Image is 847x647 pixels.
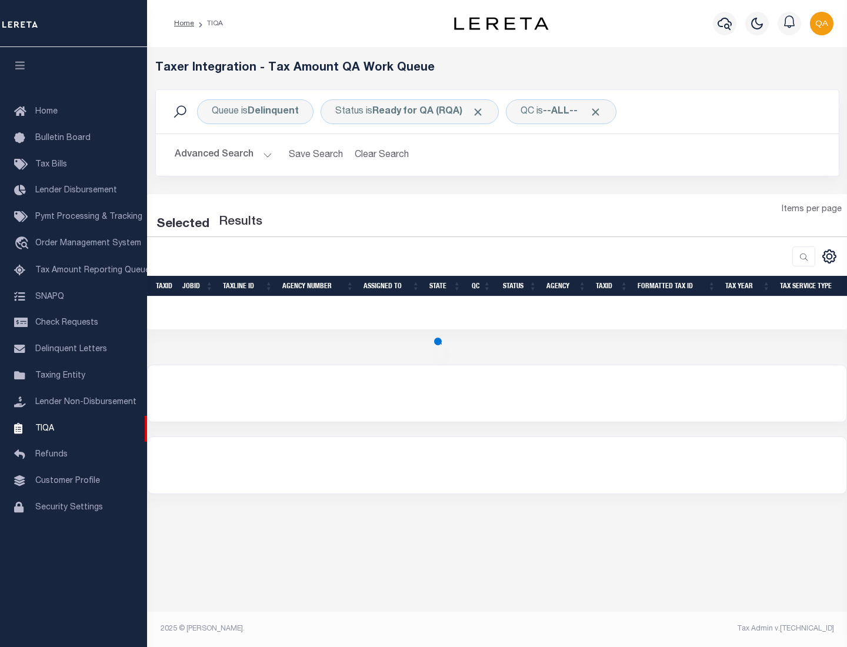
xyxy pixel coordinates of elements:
[810,12,833,35] img: svg+xml;base64,PHN2ZyB4bWxucz0iaHR0cDovL3d3dy53My5vcmcvMjAwMC9zdmciIHBvaW50ZXItZXZlbnRzPSJub25lIi...
[175,144,272,166] button: Advanced Search
[454,17,548,30] img: logo-dark.svg
[35,108,58,116] span: Home
[35,186,117,195] span: Lender Disbursement
[359,276,425,296] th: Assigned To
[350,144,414,166] button: Clear Search
[472,106,484,118] span: Click to Remove
[721,276,775,296] th: Tax Year
[589,106,602,118] span: Click to Remove
[35,161,67,169] span: Tax Bills
[178,276,218,296] th: JobID
[35,451,68,459] span: Refunds
[35,398,136,406] span: Lender Non-Disbursement
[197,99,314,124] div: Click to Edit
[425,276,466,296] th: State
[155,61,839,75] h5: Taxer Integration - Tax Amount QA Work Queue
[35,239,141,248] span: Order Management System
[248,107,299,116] b: Delinquent
[219,213,262,232] label: Results
[542,276,591,296] th: Agency
[372,107,484,116] b: Ready for QA (RQA)
[466,276,496,296] th: QC
[152,623,498,634] div: 2025 © [PERSON_NAME].
[496,276,542,296] th: Status
[35,372,85,380] span: Taxing Entity
[591,276,633,296] th: TaxID
[35,345,107,353] span: Delinquent Letters
[278,276,359,296] th: Agency Number
[506,623,834,634] div: Tax Admin v.[TECHNICAL_ID]
[151,276,178,296] th: TaxID
[35,319,98,327] span: Check Requests
[218,276,278,296] th: TaxLine ID
[156,215,209,234] div: Selected
[174,20,194,27] a: Home
[35,266,150,275] span: Tax Amount Reporting Queue
[321,99,499,124] div: Click to Edit
[35,134,91,142] span: Bulletin Board
[282,144,350,166] button: Save Search
[194,18,223,29] li: TIQA
[35,477,100,485] span: Customer Profile
[35,503,103,512] span: Security Settings
[35,213,142,221] span: Pymt Processing & Tracking
[633,276,721,296] th: Formatted Tax ID
[35,424,54,432] span: TIQA
[782,204,842,216] span: Items per page
[14,236,33,252] i: travel_explore
[506,99,616,124] div: Click to Edit
[543,107,578,116] b: --ALL--
[35,292,64,301] span: SNAPQ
